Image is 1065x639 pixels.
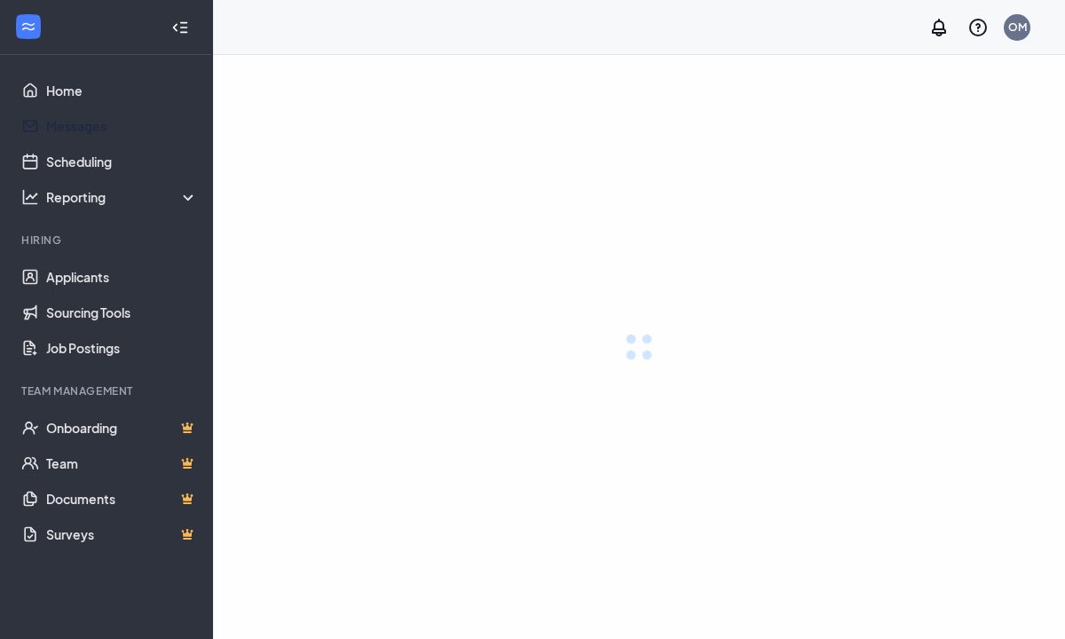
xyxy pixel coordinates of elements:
[1008,20,1027,35] div: OM
[46,259,198,295] a: Applicants
[46,446,198,481] a: TeamCrown
[46,188,199,206] div: Reporting
[967,17,989,38] svg: QuestionInfo
[46,295,198,330] a: Sourcing Tools
[46,410,198,446] a: OnboardingCrown
[21,188,39,206] svg: Analysis
[46,73,198,108] a: Home
[46,330,198,366] a: Job Postings
[46,108,198,144] a: Messages
[46,481,198,517] a: DocumentsCrown
[928,17,950,38] svg: Notifications
[21,383,194,398] div: Team Management
[21,233,194,248] div: Hiring
[171,19,189,36] svg: Collapse
[20,18,37,35] svg: WorkstreamLogo
[46,517,198,552] a: SurveysCrown
[46,144,198,179] a: Scheduling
